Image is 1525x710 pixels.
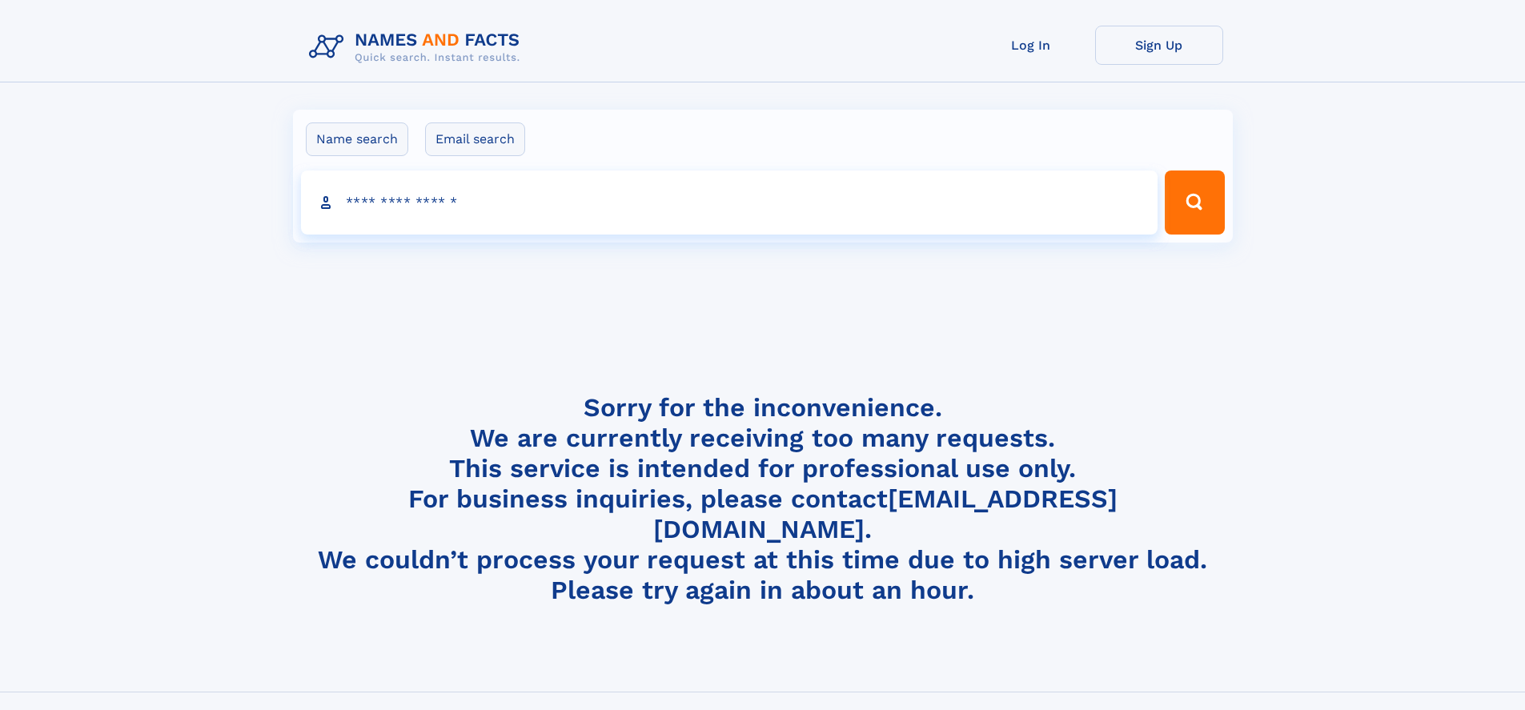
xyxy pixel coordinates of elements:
[301,170,1158,235] input: search input
[306,122,408,156] label: Name search
[1095,26,1223,65] a: Sign Up
[1165,170,1224,235] button: Search Button
[303,392,1223,606] h4: Sorry for the inconvenience. We are currently receiving too many requests. This service is intend...
[653,483,1118,544] a: [EMAIL_ADDRESS][DOMAIN_NAME]
[303,26,533,69] img: Logo Names and Facts
[967,26,1095,65] a: Log In
[425,122,525,156] label: Email search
